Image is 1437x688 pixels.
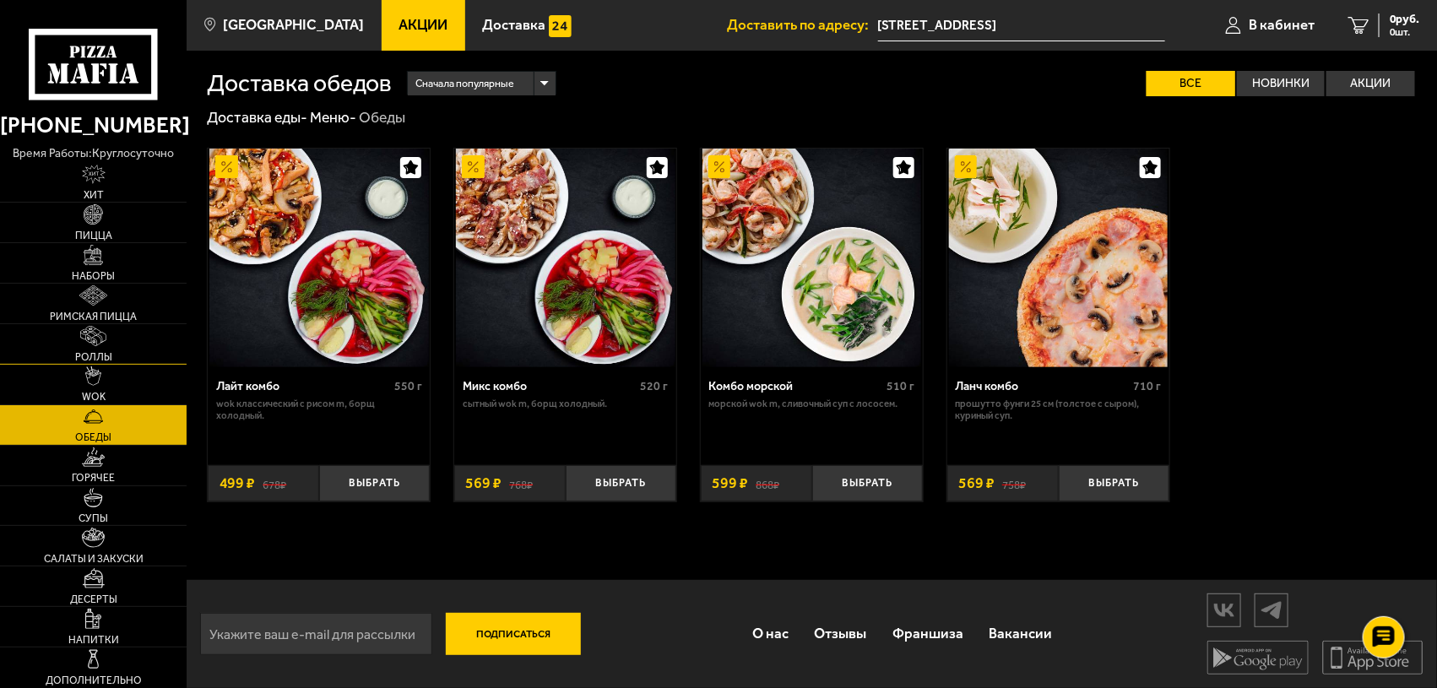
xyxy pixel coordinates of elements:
span: Супы [79,513,108,523]
span: 510 г [887,379,915,393]
button: Выбрать [319,465,431,501]
s: 868 ₽ [756,476,779,491]
span: 550 г [394,379,422,393]
p: Wok классический с рисом M, Борщ холодный. [216,398,422,421]
a: АкционныйМикс комбо [454,149,676,368]
button: Подписаться [446,613,581,655]
a: Вакансии [977,609,1066,658]
input: Укажите ваш e-mail для рассылки [200,613,432,655]
img: Микс комбо [456,149,675,368]
span: Десерты [70,594,117,604]
s: 758 ₽ [1002,476,1026,491]
a: АкционныйЛайт комбо [208,149,430,368]
span: Хит [84,190,104,200]
span: 0 руб. [1390,14,1420,25]
img: tg [1255,595,1288,625]
span: Доставка [482,18,545,32]
a: Отзывы [801,609,880,658]
span: Салаты и закуски [44,554,144,564]
a: О нас [740,609,802,658]
div: Комбо морской [709,379,883,393]
span: Доставить по адресу: [728,18,878,32]
span: улица Стойкости, 19 [878,10,1165,41]
button: Выбрать [1059,465,1170,501]
span: Сначала популярные [415,69,514,98]
div: Ланч комбо [956,379,1130,393]
span: Горячее [72,473,115,483]
div: Обеды [360,108,406,127]
img: Ланч комбо [949,149,1169,368]
span: Наборы [72,271,115,281]
h1: Доставка обедов [207,72,392,95]
img: Акционный [462,155,485,178]
a: Доставка еды- [207,108,307,127]
s: 678 ₽ [263,476,286,491]
span: Роллы [75,352,112,362]
label: Все [1147,71,1235,96]
img: Лайт комбо [209,149,429,368]
span: 569 ₽ [465,476,502,491]
p: Сытный Wok M, Борщ холодный. [463,398,669,409]
span: WOK [82,392,106,402]
span: 569 ₽ [958,476,995,491]
span: 0 шт. [1390,27,1420,37]
span: 599 ₽ [712,476,748,491]
span: Обеды [75,432,111,442]
a: АкционныйЛанч комбо [947,149,1169,368]
a: АкционныйКомбо морской [701,149,923,368]
label: Акции [1326,71,1415,96]
span: 499 ₽ [220,476,256,491]
s: 768 ₽ [509,476,533,491]
button: Выбрать [812,465,924,501]
input: Ваш адрес доставки [878,10,1165,41]
span: 520 г [641,379,669,393]
span: В кабинет [1249,18,1315,32]
img: Акционный [215,155,238,178]
img: Акционный [708,155,731,178]
span: [GEOGRAPHIC_DATA] [223,18,364,32]
label: Новинки [1237,71,1326,96]
img: Комбо морской [702,149,922,368]
span: Напитки [68,635,119,645]
img: vk [1208,595,1240,625]
div: Микс комбо [463,379,637,393]
a: Франшиза [880,609,977,658]
img: 15daf4d41897b9f0e9f617042186c801.svg [549,15,572,38]
div: Лайт комбо [216,379,390,393]
p: Морской Wok M, Сливочный суп с лососем. [709,398,915,409]
span: Акции [399,18,447,32]
p: Прошутто Фунги 25 см (толстое с сыром), Куриный суп. [956,398,1162,421]
img: Акционный [955,155,978,178]
span: 710 г [1133,379,1161,393]
a: Меню- [310,108,356,127]
button: Выбрать [566,465,677,501]
span: Римская пицца [50,311,137,322]
span: Пицца [75,230,112,241]
span: Дополнительно [46,675,142,685]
